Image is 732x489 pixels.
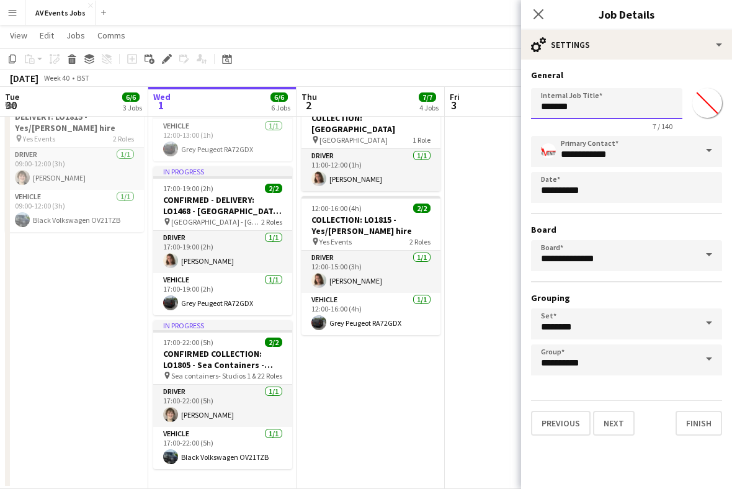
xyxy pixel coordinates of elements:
span: 2/2 [265,338,282,347]
a: View [5,27,32,43]
div: In progress [153,166,292,176]
span: Yes Events [319,237,352,246]
a: Comms [92,27,130,43]
span: Wed [153,91,171,102]
span: 17:00-22:00 (5h) [163,338,213,347]
span: 6/6 [122,92,140,102]
div: In progress [153,320,292,330]
span: View [10,30,27,41]
span: [GEOGRAPHIC_DATA] - [GEOGRAPHIC_DATA] [171,217,261,227]
span: Week 40 [41,73,72,83]
app-card-role: Driver1/117:00-19:00 (2h)[PERSON_NAME] [153,231,292,273]
span: Fri [450,91,460,102]
h3: CONFIRMED COLLECTION: LO1805 - Sea Containers - Transparity Customer Summit [153,348,292,370]
app-card-role: Vehicle1/117:00-19:00 (2h)Grey Peugeot RA72GDX [153,273,292,315]
app-card-role: Driver1/112:00-15:00 (3h)[PERSON_NAME] [301,251,440,293]
h3: DELIVERY: LO1815 - Yes/[PERSON_NAME] hire [5,111,144,133]
app-card-role: Driver1/111:00-12:00 (1h)[PERSON_NAME] [301,149,440,191]
app-card-role: Vehicle1/112:00-16:00 (4h)Grey Peugeot RA72GDX [301,293,440,335]
button: Previous [531,411,591,436]
div: 4 Jobs [419,103,439,112]
span: 3 [448,98,460,112]
app-job-card: 12:00-16:00 (4h)2/2COLLECTION: LO1815 - Yes/[PERSON_NAME] hire Yes Events2 RolesDriver1/112:00-15... [301,196,440,335]
h3: COLLECTION: [GEOGRAPHIC_DATA] [301,112,440,135]
h3: General [531,70,722,81]
button: AV Events Jobs [25,1,96,25]
span: 1 Role [413,135,431,145]
span: 6/6 [270,92,288,102]
span: 17:00-19:00 (2h) [163,184,213,193]
div: Settings [521,30,732,60]
span: 2 Roles [261,371,282,380]
a: Edit [35,27,59,43]
span: Sea containers- Studios 1 & 2 [171,371,261,380]
span: 2 Roles [261,217,282,227]
h3: COLLECTION: LO1815 - Yes/[PERSON_NAME] hire [301,214,440,236]
h3: Grouping [531,292,722,303]
span: 2 [300,98,317,112]
app-job-card: 09:00-12:00 (3h)2/2DELIVERY: LO1815 - Yes/[PERSON_NAME] hire Yes Events2 RolesDriver1/109:00-12:0... [5,93,144,232]
h3: CONFIRMED - DELIVERY: LO1468 - [GEOGRAPHIC_DATA] - Anesco [153,194,292,217]
a: Jobs [61,27,90,43]
span: 7 / 140 [643,122,682,131]
div: 3 Jobs [123,103,142,112]
span: Comms [97,30,125,41]
div: [DATE] [10,72,38,84]
span: 30 [3,98,19,112]
div: BST [77,73,89,83]
span: Jobs [66,30,85,41]
div: 6 Jobs [271,103,290,112]
h3: Job Details [521,6,732,22]
app-job-card: In progress17:00-19:00 (2h)2/2CONFIRMED - DELIVERY: LO1468 - [GEOGRAPHIC_DATA] - Anesco [GEOGRAPH... [153,166,292,315]
button: Next [593,411,635,436]
span: Edit [40,30,54,41]
span: 2/2 [413,204,431,213]
app-card-role: Vehicle1/117:00-22:00 (5h)Black Volkswagen OV21TZB [153,427,292,469]
span: 7/7 [419,92,436,102]
span: Yes Events [23,134,55,143]
span: 2 Roles [113,134,134,143]
app-job-card: 11:00-12:00 (1h)1/1COLLECTION: [GEOGRAPHIC_DATA] [GEOGRAPHIC_DATA]1 RoleDriver1/111:00-12:00 (1h)... [301,94,440,191]
span: [GEOGRAPHIC_DATA] [319,135,388,145]
span: 2/2 [265,184,282,193]
h3: Board [531,224,722,235]
span: 1 [151,98,171,112]
span: 2 Roles [409,237,431,246]
app-card-role: Driver1/109:00-12:00 (3h)[PERSON_NAME] [5,148,144,190]
app-job-card: In progress17:00-22:00 (5h)2/2CONFIRMED COLLECTION: LO1805 - Sea Containers - Transparity Custome... [153,320,292,469]
app-card-role: Vehicle1/112:00-13:00 (1h)Grey Peugeot RA72GDX [153,119,292,161]
app-card-role: Driver1/117:00-22:00 (5h)[PERSON_NAME] [153,385,292,427]
span: 12:00-16:00 (4h) [311,204,362,213]
span: Thu [301,91,317,102]
button: Finish [676,411,722,436]
span: Tue [5,91,19,102]
app-card-role: Vehicle1/109:00-12:00 (3h)Black Volkswagen OV21TZB [5,190,144,232]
